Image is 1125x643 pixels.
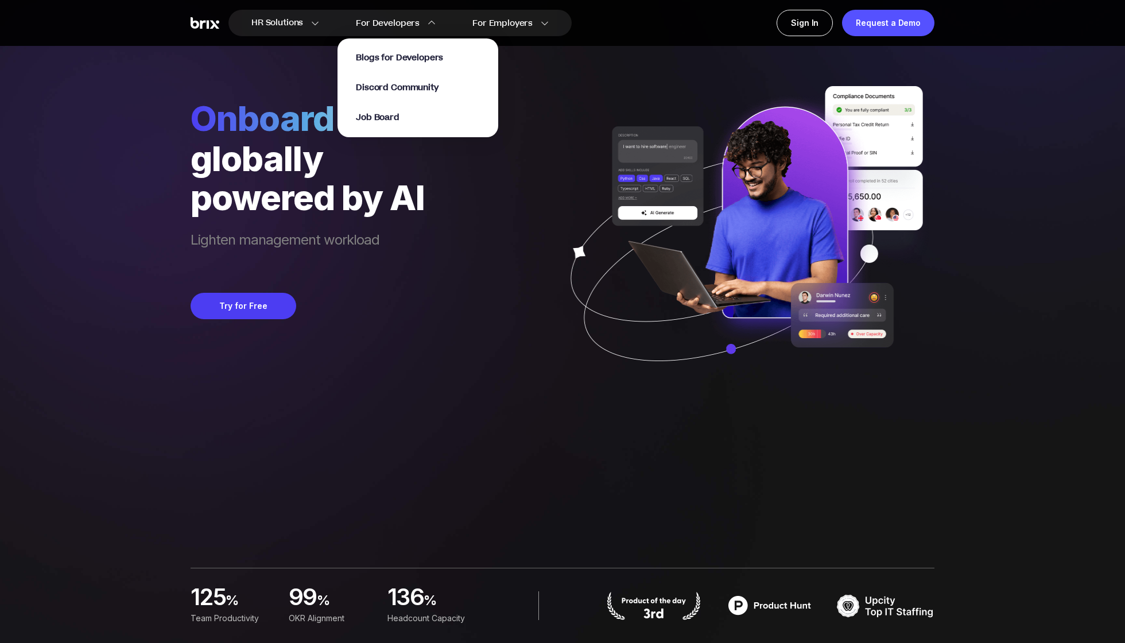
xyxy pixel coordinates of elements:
span: 125 [191,587,226,610]
span: Onboard [191,98,425,139]
div: powered by AI [191,178,425,217]
span: For Employers [472,17,533,29]
div: Headcount Capacity [387,612,472,625]
img: product hunt badge [605,591,703,620]
span: % [424,591,472,614]
span: Lighten management workload [191,231,425,270]
span: 136 [387,587,424,610]
a: Sign In [777,10,833,36]
div: OKR Alignment [289,612,373,625]
a: Discord Community [356,81,438,94]
a: Blogs for Developers [356,51,443,64]
span: 99 [289,587,317,610]
img: TOP IT STAFFING [837,591,934,620]
div: globally [191,139,425,178]
span: Blogs for Developers [356,52,443,64]
img: product hunt badge [721,591,818,620]
span: % [226,591,275,614]
span: HR Solutions [251,14,303,32]
div: Team Productivity [191,612,275,625]
span: For Developers [356,17,420,29]
a: Request a Demo [842,10,934,36]
span: Discord Community [356,82,438,94]
span: % [317,591,374,614]
img: ai generate [550,86,934,395]
img: Brix Logo [191,17,219,29]
a: Job Board [356,111,399,123]
button: Try for Free [191,293,296,319]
